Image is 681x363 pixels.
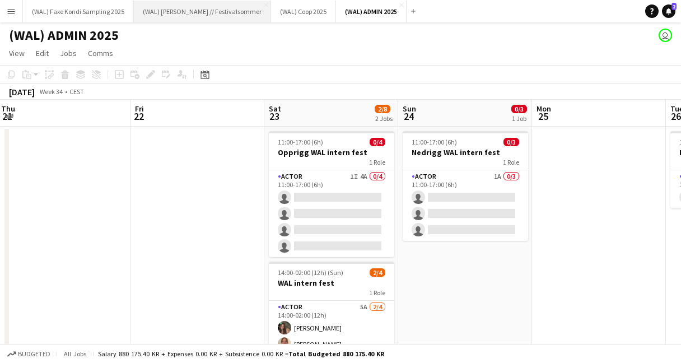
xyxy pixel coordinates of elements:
[9,48,25,58] span: View
[403,131,528,241] app-job-card: 11:00-17:00 (6h)0/3Nedrigg WAL intern fest1 RoleActor1A0/311:00-17:00 (6h)
[537,104,551,114] span: Mon
[269,170,394,257] app-card-role: Actor1I4A0/411:00-17:00 (6h)
[9,86,35,97] div: [DATE]
[69,87,84,96] div: CEST
[60,48,77,58] span: Jobs
[503,158,519,166] span: 1 Role
[134,1,271,22] button: (WAL) [PERSON_NAME] // Festivalsommer
[512,114,526,123] div: 1 Job
[267,110,281,123] span: 23
[135,104,144,114] span: Fri
[269,278,394,288] h3: WAL intern fest
[133,110,144,123] span: 22
[403,104,416,114] span: Sun
[23,1,134,22] button: (WAL) Faxe Kondi Sampling 2025
[403,147,528,157] h3: Nedrigg WAL intern fest
[403,170,528,241] app-card-role: Actor1A0/311:00-17:00 (6h)
[271,1,336,22] button: (WAL) Coop 2025
[278,138,323,146] span: 11:00-17:00 (6h)
[370,138,385,146] span: 0/4
[36,48,49,58] span: Edit
[83,46,118,61] a: Comms
[18,350,50,358] span: Budgeted
[412,138,457,146] span: 11:00-17:00 (6h)
[503,138,519,146] span: 0/3
[369,158,385,166] span: 1 Role
[278,268,343,277] span: 14:00-02:00 (12h) (Sun)
[671,3,677,10] span: 2
[9,27,119,44] h1: (WAL) ADMIN 2025
[6,348,52,360] button: Budgeted
[98,350,384,358] div: Salary 880 175.40 KR + Expenses 0.00 KR + Subsistence 0.00 KR =
[401,110,416,123] span: 24
[269,147,394,157] h3: Opprigg WAL intern fest
[1,104,15,114] span: Thu
[535,110,551,123] span: 25
[662,4,675,18] a: 2
[659,29,672,42] app-user-avatar: Fredrik Næss
[62,350,88,358] span: All jobs
[269,131,394,257] app-job-card: 11:00-17:00 (6h)0/4Opprigg WAL intern fest1 RoleActor1I4A0/411:00-17:00 (6h)
[269,104,281,114] span: Sat
[4,46,29,61] a: View
[31,46,53,61] a: Edit
[511,105,527,113] span: 0/3
[55,46,81,61] a: Jobs
[375,105,390,113] span: 2/8
[369,288,385,297] span: 1 Role
[37,87,65,96] span: Week 34
[336,1,407,22] button: (WAL) ADMIN 2025
[370,268,385,277] span: 2/4
[88,48,113,58] span: Comms
[375,114,393,123] div: 2 Jobs
[288,350,384,358] span: Total Budgeted 880 175.40 KR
